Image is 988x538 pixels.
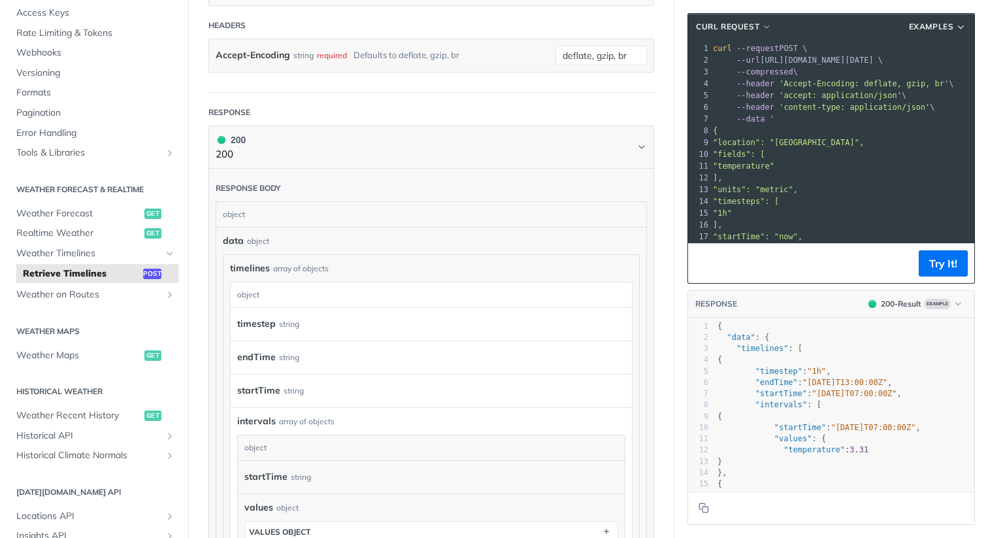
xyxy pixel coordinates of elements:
[10,3,178,23] a: Access Keys
[10,83,178,103] a: Formats
[688,148,710,160] div: 10
[713,126,717,135] span: {
[10,446,178,465] a: Historical Climate NormalsShow subpages for Historical Climate Normals
[695,297,738,311] button: RESPONSE
[279,314,299,333] div: string
[16,349,141,362] span: Weather Maps
[688,207,710,219] div: 15
[688,219,710,231] div: 16
[812,389,897,398] span: "[DATE]T07:00:00Z"
[717,412,722,421] span: {
[717,400,821,409] span: : [
[688,66,710,78] div: 3
[713,79,954,88] span: \
[293,46,314,65] div: string
[231,282,629,307] div: object
[774,490,826,499] span: "startTime"
[16,146,161,160] span: Tools & Libraries
[10,124,178,143] a: Error Handling
[713,232,802,241] span: "startTime": "now",
[736,91,774,100] span: --header
[244,467,288,486] label: startTime
[165,148,175,158] button: Show subpages for Tools & Libraries
[636,142,647,152] svg: Chevron
[247,235,269,247] div: object
[779,91,902,100] span: 'accept: application/json'
[755,400,807,409] span: "intervals"
[755,367,802,376] span: "timestep"
[802,378,887,387] span: "[DATE]T13:00:00Z"
[807,367,826,376] span: "1h"
[713,44,808,53] span: POST \
[16,127,175,140] span: Error Handling
[10,507,178,526] a: Locations APIShow subpages for Locations API
[904,20,971,33] button: Examples
[862,297,968,311] button: 200200-ResultExample
[165,511,175,522] button: Show subpages for Locations API
[16,27,175,40] span: Rate Limiting & Tokens
[208,20,246,31] div: Headers
[713,103,935,112] span: \
[10,184,178,195] h2: Weather Forecast & realtime
[831,423,915,432] span: "[DATE]T07:00:00Z"
[713,91,906,100] span: \
[10,43,178,63] a: Webhooks
[717,479,722,488] span: {
[216,133,647,162] button: 200 200200
[736,344,788,353] span: "timelines"
[688,343,708,354] div: 3
[688,195,710,207] div: 14
[713,44,732,53] span: curl
[317,46,347,65] div: required
[717,344,802,353] span: : [
[717,322,722,331] span: {
[695,254,713,273] button: Copy to clipboard
[713,150,765,159] span: "fields": [
[688,366,708,377] div: 5
[688,411,708,422] div: 9
[223,234,244,248] span: data
[688,490,708,501] div: 16
[10,346,178,365] a: Weather Mapsget
[165,248,175,259] button: Hide subpages for Weather Timelines
[717,355,722,364] span: {
[849,445,868,454] span: 3.31
[16,449,161,462] span: Historical Climate Normals
[10,24,178,43] a: Rate Limiting & Tokens
[279,416,335,428] div: array of objects
[16,46,175,59] span: Webhooks
[919,250,968,277] button: Try It!
[165,431,175,441] button: Show subpages for Historical API
[717,445,868,454] span: :
[736,103,774,112] span: --header
[144,228,161,239] span: get
[688,172,710,184] div: 12
[717,423,921,432] span: : ,
[779,79,949,88] span: 'Accept-Encoding: deflate, gzip, br'
[291,467,311,486] div: string
[10,326,178,337] h2: Weather Maps
[688,456,708,467] div: 13
[688,231,710,243] div: 17
[696,21,759,33] span: cURL Request
[688,433,708,445] div: 11
[16,7,175,20] span: Access Keys
[10,285,178,305] a: Weather on RoutesShow subpages for Weather on Routes
[216,182,281,194] div: Response body
[831,490,915,499] span: "[DATE]T08:00:00Z"
[909,21,954,33] span: Examples
[10,224,178,243] a: Realtime Weatherget
[717,434,826,443] span: : {
[688,113,710,125] div: 7
[713,209,732,218] span: "1h"
[770,114,774,124] span: '
[881,298,921,310] div: 200 - Result
[688,125,710,137] div: 8
[16,409,141,422] span: Weather Recent History
[688,354,708,365] div: 4
[688,377,708,388] div: 6
[736,56,760,65] span: --url
[237,348,276,367] label: endTime
[284,381,304,400] div: string
[688,54,710,66] div: 2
